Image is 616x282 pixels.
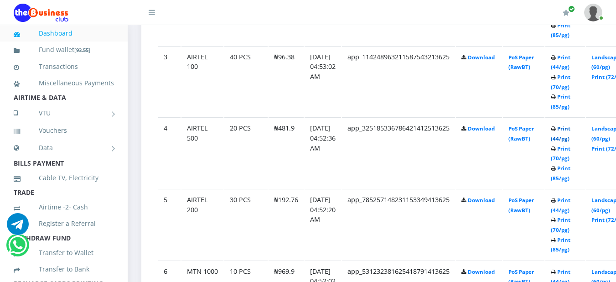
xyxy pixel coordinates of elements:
[468,54,495,61] a: Download
[181,117,223,188] td: AIRTEL 500
[76,47,88,53] b: 93.55
[269,189,304,260] td: ₦192.76
[468,197,495,204] a: Download
[305,189,341,260] td: [DATE] 04:52:20 AM
[551,93,570,110] a: Print (85/pg)
[551,54,570,71] a: Print (44/pg)
[158,117,181,188] td: 4
[14,136,114,159] a: Data
[551,125,570,142] a: Print (44/pg)
[584,4,602,21] img: User
[468,125,495,132] a: Download
[14,23,114,44] a: Dashboard
[14,102,114,125] a: VTU
[551,165,570,182] a: Print (85/pg)
[7,220,29,235] a: Chat for support
[158,46,181,117] td: 3
[563,9,569,16] i: Renew/Upgrade Subscription
[14,56,114,77] a: Transactions
[551,216,570,233] a: Print (70/pg)
[181,189,223,260] td: AIRTEL 200
[269,46,304,117] td: ₦96.38
[508,197,534,214] a: PoS Paper (RawBT)
[14,167,114,188] a: Cable TV, Electricity
[342,46,455,117] td: app_114248963211587543213625
[305,117,341,188] td: [DATE] 04:52:36 AM
[74,47,90,53] small: [ ]
[14,213,114,234] a: Register a Referral
[14,73,114,94] a: Miscellaneous Payments
[224,117,268,188] td: 20 PCS
[14,242,114,263] a: Transfer to Wallet
[14,39,114,61] a: Fund wallet[93.55]
[224,189,268,260] td: 30 PCS
[468,268,495,275] a: Download
[342,117,455,188] td: app_325185336786421412513625
[269,117,304,188] td: ₦481.9
[181,46,223,117] td: AIRTEL 100
[14,259,114,280] a: Transfer to Bank
[8,241,27,256] a: Chat for support
[551,197,570,214] a: Print (44/pg)
[342,189,455,260] td: app_785257148231153349413625
[551,145,570,162] a: Print (70/pg)
[224,46,268,117] td: 40 PCS
[158,189,181,260] td: 5
[508,125,534,142] a: PoS Paper (RawBT)
[14,120,114,141] a: Vouchers
[305,46,341,117] td: [DATE] 04:53:02 AM
[551,73,570,90] a: Print (70/pg)
[508,54,534,71] a: PoS Paper (RawBT)
[551,236,570,253] a: Print (85/pg)
[14,4,68,22] img: Logo
[568,5,575,12] span: Renew/Upgrade Subscription
[14,197,114,218] a: Airtime -2- Cash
